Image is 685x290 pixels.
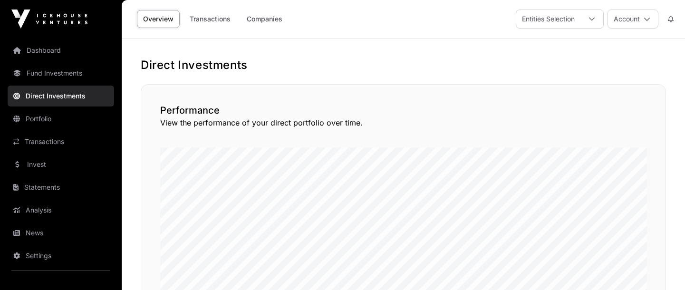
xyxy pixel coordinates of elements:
[637,244,685,290] iframe: Chat Widget
[8,200,114,221] a: Analysis
[8,108,114,129] a: Portfolio
[11,10,87,29] img: Icehouse Ventures Logo
[8,177,114,198] a: Statements
[141,58,666,73] h1: Direct Investments
[8,40,114,61] a: Dashboard
[8,86,114,106] a: Direct Investments
[8,131,114,152] a: Transactions
[516,10,580,28] div: Entities Selection
[8,63,114,84] a: Fund Investments
[183,10,237,28] a: Transactions
[608,10,658,29] button: Account
[160,104,646,117] h2: Performance
[241,10,289,28] a: Companies
[8,222,114,243] a: News
[8,245,114,266] a: Settings
[137,10,180,28] a: Overview
[8,154,114,175] a: Invest
[160,117,646,128] p: View the performance of your direct portfolio over time.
